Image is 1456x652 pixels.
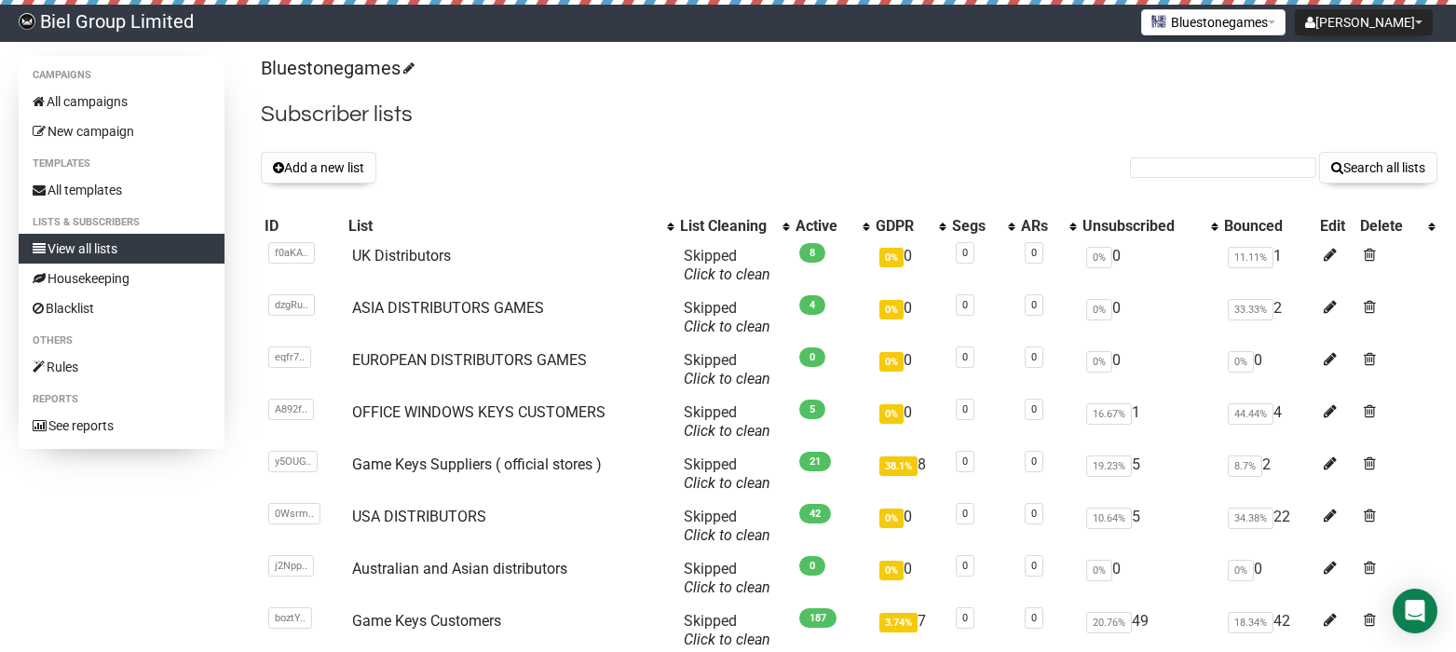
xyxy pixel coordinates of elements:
a: Click to clean [684,318,770,335]
a: USA DISTRIBUTORS [352,508,486,525]
span: 10.64% [1086,508,1132,529]
td: 1 [1079,396,1220,448]
span: 0% [879,509,904,528]
span: 18.34% [1228,612,1273,633]
th: Segs: No sort applied, activate to apply an ascending sort [948,213,1017,239]
div: List [348,217,659,236]
a: OFFICE WINDOWS KEYS CUSTOMERS [352,403,606,421]
span: 0% [879,300,904,319]
a: Click to clean [684,631,770,648]
button: Search all lists [1319,152,1437,183]
td: 5 [1079,500,1220,552]
td: 0 [872,396,948,448]
span: Skipped [684,403,770,440]
span: Skipped [684,455,770,492]
span: j2Npp.. [268,555,314,577]
span: 0% [1086,299,1112,320]
li: Reports [19,388,225,411]
span: 42 [799,504,831,523]
a: 0 [962,403,968,415]
a: Game Keys Suppliers ( official stores ) [352,455,602,473]
a: New campaign [19,116,225,146]
div: Bounced [1224,217,1313,236]
span: boztY.. [268,607,312,629]
td: 0 [872,344,948,396]
div: Open Intercom Messenger [1393,589,1437,633]
button: Add a new list [261,152,376,183]
span: 187 [799,608,837,628]
a: 0 [1031,403,1037,415]
a: 0 [1031,612,1037,624]
td: 0 [1079,292,1220,344]
span: eqfr7.. [268,346,311,368]
a: Click to clean [684,474,770,492]
th: Unsubscribed: No sort applied, activate to apply an ascending sort [1079,213,1220,239]
span: 20.76% [1086,612,1132,633]
th: Delete: No sort applied, activate to apply an ascending sort [1356,213,1437,239]
span: 0% [879,404,904,424]
span: Skipped [684,299,770,335]
li: Others [19,330,225,352]
a: View all lists [19,234,225,264]
div: Delete [1360,217,1419,236]
a: Click to clean [684,265,770,283]
td: 0 [1220,344,1316,396]
span: 0% [1086,560,1112,581]
td: 8 [872,448,948,500]
span: 16.67% [1086,403,1132,425]
span: Skipped [684,560,770,596]
a: 0 [1031,351,1037,363]
a: 0 [1031,508,1037,520]
th: Edit: No sort applied, sorting is disabled [1316,213,1356,239]
span: 0% [879,561,904,580]
button: [PERSON_NAME] [1295,9,1433,35]
th: ID: No sort applied, sorting is disabled [261,213,344,239]
div: Unsubscribed [1082,217,1202,236]
span: 0Wsrm.. [268,503,320,524]
td: 1 [1220,239,1316,292]
li: Campaigns [19,64,225,87]
a: 0 [1031,560,1037,572]
span: 4 [799,295,825,315]
td: 22 [1220,500,1316,552]
span: 44.44% [1228,403,1273,425]
img: f7fbb959ee76658dd40cee236bb6eef6 [19,13,35,30]
li: Templates [19,153,225,175]
span: 38.1% [879,456,918,476]
th: Active: No sort applied, activate to apply an ascending sort [792,213,871,239]
div: ARs [1021,217,1060,236]
span: Skipped [684,351,770,387]
td: 5 [1079,448,1220,500]
div: Segs [952,217,999,236]
a: 0 [962,299,968,311]
span: 21 [799,452,831,471]
div: GDPR [876,217,930,236]
td: 0 [872,500,948,552]
th: List: No sort applied, activate to apply an ascending sort [345,213,677,239]
img: 2.png [1151,14,1166,29]
th: GDPR: No sort applied, activate to apply an ascending sort [872,213,948,239]
span: 0% [1086,351,1112,373]
td: 2 [1220,292,1316,344]
span: A892f.. [268,399,314,420]
a: Bluestonegames [261,57,412,79]
td: 0 [872,292,948,344]
a: Game Keys Customers [352,612,501,630]
th: Bounced: No sort applied, sorting is disabled [1220,213,1316,239]
div: ID [265,217,340,236]
th: ARs: No sort applied, activate to apply an ascending sort [1017,213,1079,239]
a: 0 [1031,247,1037,259]
td: 0 [872,239,948,292]
span: f0aKA.. [268,242,315,264]
a: 0 [962,508,968,520]
span: 0% [1086,247,1112,268]
a: 0 [962,560,968,572]
td: 0 [1079,239,1220,292]
a: Australian and Asian distributors [352,560,567,577]
span: 19.23% [1086,455,1132,477]
a: See reports [19,411,225,441]
a: Click to clean [684,370,770,387]
div: List Cleaning [680,217,773,236]
a: All templates [19,175,225,205]
a: 0 [962,351,968,363]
